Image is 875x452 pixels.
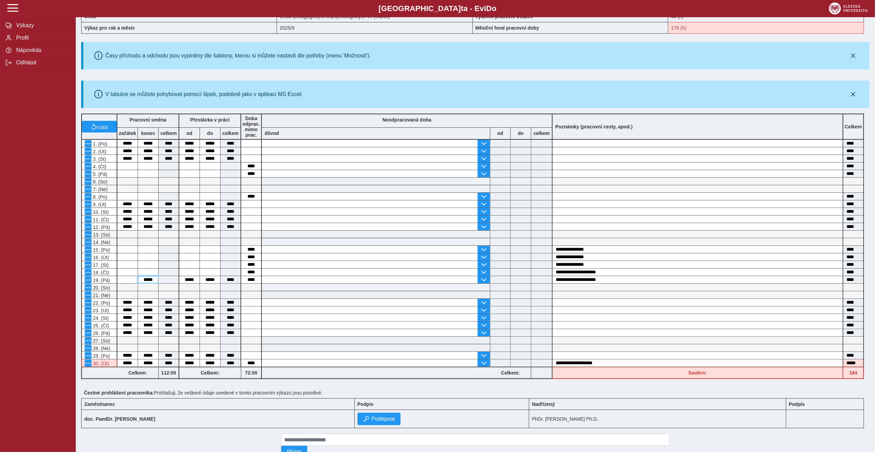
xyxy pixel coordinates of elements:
b: Neodpracovaná doba [382,117,431,123]
span: 2. (Út) [92,149,106,154]
button: Menu [85,345,92,351]
button: Menu [85,148,92,155]
button: Menu [85,307,92,314]
b: Přestávka v práci [190,117,230,123]
b: důvod [265,130,279,136]
span: 28. (Ne) [92,346,110,351]
div: 2025/9 [277,22,473,34]
span: Profil [14,35,70,41]
b: 72:00 [241,370,261,376]
span: D [486,4,492,13]
button: Menu [85,223,92,230]
div: V tabulce se můžete pohybovat pomocí šipek, podobně jako v aplikaci MS Excel. [105,91,303,97]
span: 26. (Pá) [92,330,110,336]
button: Menu [85,292,92,298]
b: Výkaz pro rok a měsíc [84,25,135,31]
b: od [490,130,510,136]
button: Menu [85,193,92,200]
b: Pracovní směna [129,117,166,123]
span: Odhlásit [14,60,70,66]
b: Podpis [358,401,374,407]
span: 11. (Čt) [92,217,109,222]
span: 16. (Út) [92,255,109,260]
button: Menu [85,329,92,336]
span: 29. (Po) [92,353,110,359]
b: do [200,130,220,136]
button: Menu [85,284,92,291]
span: 12. (Pá) [92,224,110,230]
span: 1. (Po) [92,141,107,147]
button: Menu [85,170,92,177]
span: 4. (Čt) [92,164,106,169]
button: Menu [85,337,92,344]
button: Menu [85,360,92,367]
button: vrátit [82,121,117,133]
span: 21. (Ne) [92,293,110,298]
b: od [179,130,200,136]
button: Menu [85,239,92,245]
span: 23. (Út) [92,308,109,313]
b: celkem [531,130,552,136]
b: do [511,130,531,136]
b: Doba odprac. mimo prac. [243,116,260,138]
b: [GEOGRAPHIC_DATA] a - Evi [21,4,854,13]
span: 5. (Pá) [92,171,107,177]
span: Podepsat [372,416,395,422]
b: Celkem: [490,370,531,376]
b: celkem [221,130,241,136]
b: celkem [159,130,179,136]
button: Menu [85,299,92,306]
button: Menu [85,276,92,283]
span: o [492,4,497,13]
span: Výkazy [14,22,70,29]
b: Poznámky (pracovní cesty, apod.) [553,124,636,129]
button: Menu [85,314,92,321]
span: 6. (So) [92,179,107,185]
button: Menu [85,155,92,162]
button: Podepsat [358,413,401,425]
button: Menu [85,322,92,329]
span: 22. (Po) [92,300,110,306]
b: začátek [117,130,138,136]
span: 15. (Po) [92,247,110,253]
b: konec [138,130,158,136]
b: Čestné prohlášení pracovníka: [84,390,154,396]
span: 7. (Ne) [92,187,108,192]
button: Menu [85,261,92,268]
div: Fond pracovní doby (176 h) a součet hodin (184 h) se neshodují! [668,22,864,34]
b: Celkem [845,124,862,129]
img: logo_web_su.png [829,2,868,14]
button: Menu [85,246,92,253]
span: 13. (So) [92,232,110,238]
button: Menu [85,178,92,185]
span: 17. (St) [92,262,109,268]
span: 10. (St) [92,209,109,215]
b: Souhrn: [689,370,707,376]
b: Celkem: [179,370,241,376]
span: 25. (Čt) [92,323,109,328]
b: 112:00 [159,370,179,376]
span: 8. (Po) [92,194,107,200]
b: Nadřízený [532,401,555,407]
b: Měsíční fond pracovní doby [476,25,539,31]
button: Menu [85,269,92,276]
span: 18. (Čt) [92,270,109,275]
span: 30. (Út) [92,361,109,366]
button: Menu [85,352,92,359]
button: Menu [85,163,92,170]
span: vrátit [96,124,108,129]
span: 19. (Pá) [92,277,110,283]
td: PhDr. [PERSON_NAME] Ph.D. [529,410,786,428]
span: 3. (St) [92,156,106,162]
span: 20. (So) [92,285,110,291]
span: 27. (So) [92,338,110,344]
div: Fond pracovní doby (176 h) a součet hodin (184 h) se neshodují! [553,367,843,379]
b: 184 [843,370,863,376]
button: Menu [85,254,92,261]
span: 14. (Ne) [92,240,110,245]
span: t [461,4,463,13]
button: Menu [85,140,92,147]
span: 9. (Út) [92,202,106,207]
span: Nápověda [14,47,70,53]
button: Menu [85,208,92,215]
